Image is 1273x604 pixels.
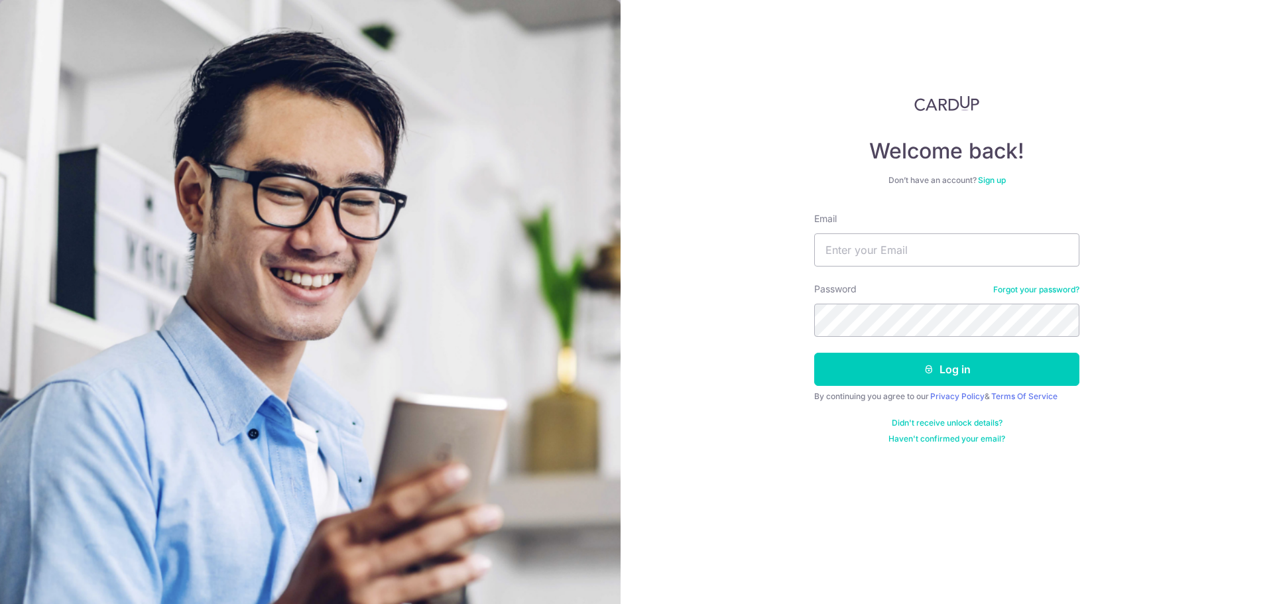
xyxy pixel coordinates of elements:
a: Haven't confirmed your email? [888,434,1005,444]
img: CardUp Logo [914,95,979,111]
a: Privacy Policy [930,391,985,401]
div: Don’t have an account? [814,175,1079,186]
label: Password [814,282,857,296]
button: Log in [814,353,1079,386]
a: Forgot your password? [993,284,1079,295]
label: Email [814,212,837,225]
a: Terms Of Service [991,391,1058,401]
a: Didn't receive unlock details? [892,418,1002,428]
input: Enter your Email [814,233,1079,267]
a: Sign up [978,175,1006,185]
h4: Welcome back! [814,138,1079,164]
div: By continuing you agree to our & [814,391,1079,402]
